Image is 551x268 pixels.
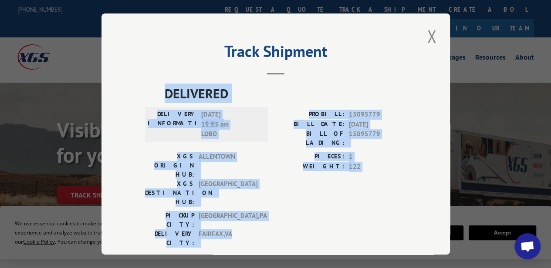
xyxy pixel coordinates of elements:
[514,233,541,259] a: Open chat
[199,152,257,179] span: ALLENTOWN
[165,84,406,103] span: DELIVERED
[349,119,406,129] span: [DATE]
[276,161,345,171] label: WEIGHT:
[199,211,257,229] span: [GEOGRAPHIC_DATA] , PA
[349,129,406,147] span: 15095779
[276,129,345,147] label: BILL OF LADING:
[424,24,439,48] button: Close modal
[201,110,260,139] span: [DATE] 11:15 am LOBO
[199,229,257,248] span: FAIRFAX , VA
[276,110,345,120] label: PROBILL:
[349,110,406,120] span: 15095779
[145,229,194,248] label: DELIVERY CITY:
[145,45,406,62] h2: Track Shipment
[349,161,406,171] span: 122
[276,152,345,162] label: PIECES:
[276,119,345,129] label: BILL DATE:
[145,179,194,207] label: XGS DESTINATION HUB:
[349,152,406,162] span: 1
[199,179,257,207] span: [GEOGRAPHIC_DATA]
[145,152,194,179] label: XGS ORIGIN HUB:
[145,211,194,229] label: PICKUP CITY:
[148,110,197,139] label: DELIVERY INFORMATION:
